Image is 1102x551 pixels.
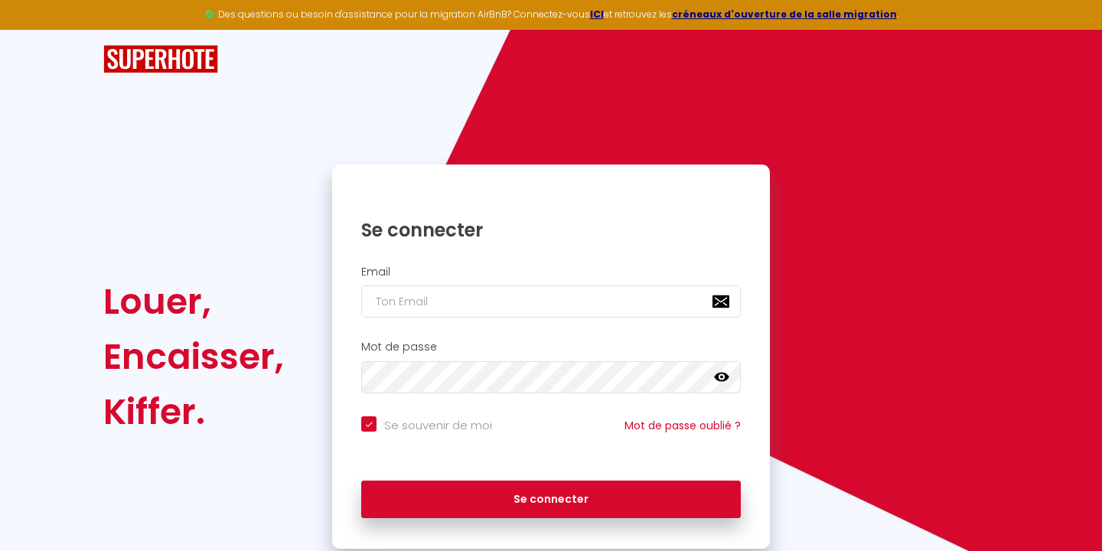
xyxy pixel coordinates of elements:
[103,274,284,329] div: Louer,
[361,341,741,354] h2: Mot de passe
[361,481,741,519] button: Se connecter
[103,384,284,439] div: Kiffer.
[672,8,897,21] a: créneaux d'ouverture de la salle migration
[361,266,741,279] h2: Email
[624,418,741,433] a: Mot de passe oublié ?
[361,218,741,242] h1: Se connecter
[103,329,284,384] div: Encaisser,
[590,8,604,21] a: ICI
[361,285,741,318] input: Ton Email
[103,45,218,73] img: SuperHote logo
